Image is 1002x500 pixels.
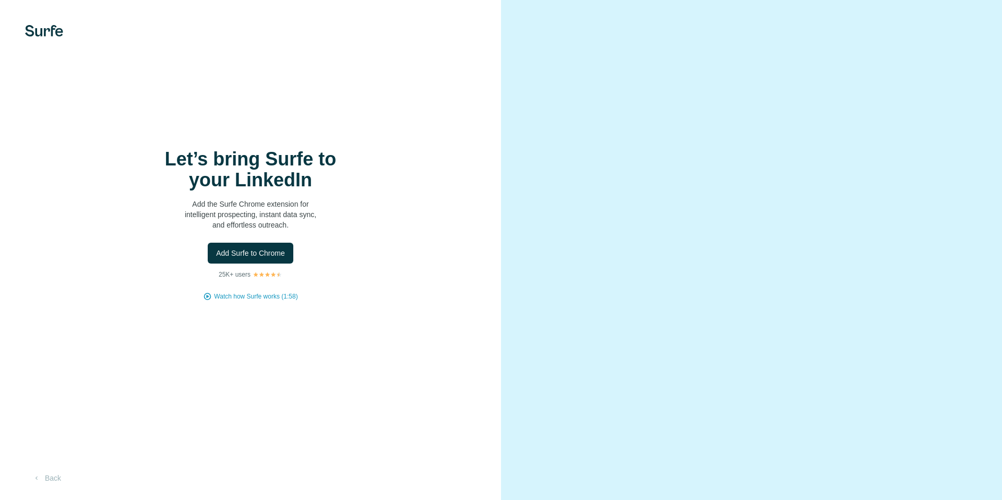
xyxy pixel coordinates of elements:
[208,243,293,264] button: Add Surfe to Chrome
[146,199,355,230] p: Add the Surfe Chrome extension for intelligent prospecting, instant data sync, and effortless out...
[253,271,282,278] img: Rating Stars
[146,149,355,191] h1: Let’s bring Surfe to your LinkedIn
[219,270,250,279] p: 25K+ users
[214,292,297,301] button: Watch how Surfe works (1:58)
[25,25,63,37] img: Surfe's logo
[25,469,68,487] button: Back
[216,248,285,258] span: Add Surfe to Chrome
